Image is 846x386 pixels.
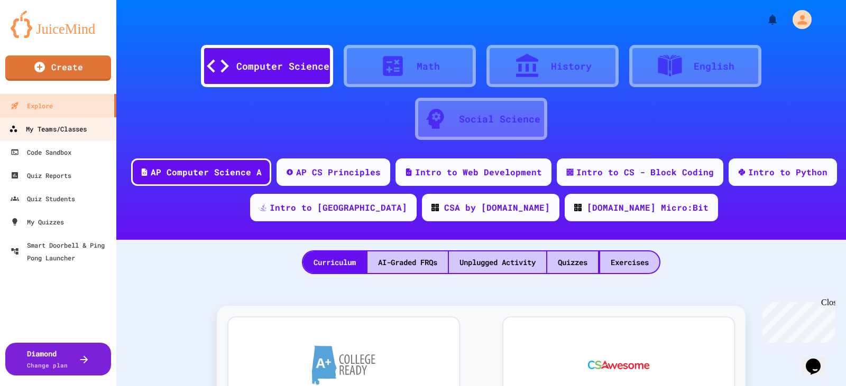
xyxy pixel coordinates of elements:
[5,55,111,81] a: Create
[5,343,111,375] button: DiamondChange plan
[444,201,550,214] div: CSA by [DOMAIN_NAME]
[4,4,73,67] div: Chat with us now!Close
[600,251,659,273] div: Exercises
[694,59,734,73] div: English
[11,11,106,38] img: logo-orange.svg
[27,361,68,369] span: Change plan
[781,7,814,32] div: My Account
[417,59,440,73] div: Math
[151,166,262,178] div: AP Computer Science A
[11,239,112,264] div: Smart Doorbell & Ping Pong Launcher
[802,344,835,375] iframe: chat widget
[270,201,407,214] div: Intro to [GEOGRAPHIC_DATA]
[296,166,381,178] div: AP CS Principles
[747,11,781,29] div: My Notifications
[11,146,71,158] div: Code Sandbox
[11,99,53,112] div: Explore
[312,345,375,385] img: A+ College Ready
[11,192,75,205] div: Quiz Students
[303,251,366,273] div: Curriculum
[367,251,448,273] div: AI-Graded FRQs
[574,204,582,211] img: CODE_logo_RGB.png
[236,59,329,73] div: Computer Science
[9,123,87,136] div: My Teams/Classes
[758,298,835,343] iframe: chat widget
[748,166,827,178] div: Intro to Python
[449,251,546,273] div: Unplugged Activity
[431,204,439,211] img: CODE_logo_RGB.png
[576,166,714,178] div: Intro to CS - Block Coding
[587,201,709,214] div: [DOMAIN_NAME] Micro:Bit
[551,59,592,73] div: History
[459,112,540,126] div: Social Science
[11,169,71,182] div: Quiz Reports
[547,251,598,273] div: Quizzes
[415,166,542,178] div: Intro to Web Development
[11,215,64,228] div: My Quizzes
[27,348,68,370] div: Diamond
